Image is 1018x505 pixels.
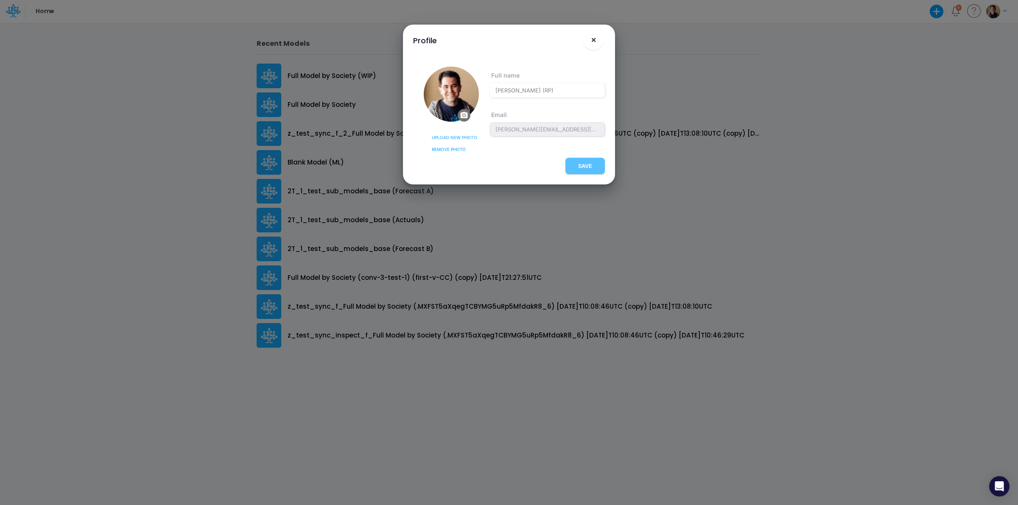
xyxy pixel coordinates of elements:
button: Close [583,30,604,50]
input: Insert your full name [490,83,605,98]
label: Email [490,110,605,119]
span: × [591,34,596,45]
span: [PERSON_NAME][EMAIL_ADDRESS][DOMAIN_NAME] [490,123,605,137]
button: Remove photo [423,144,474,153]
span: Upload new photo [432,134,477,141]
div: Profile [413,35,437,46]
span: Remove photo [432,147,466,152]
label: Full name [490,71,605,80]
img: User Avatar [424,67,479,122]
div: Open Intercom Messenger [989,476,1010,497]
